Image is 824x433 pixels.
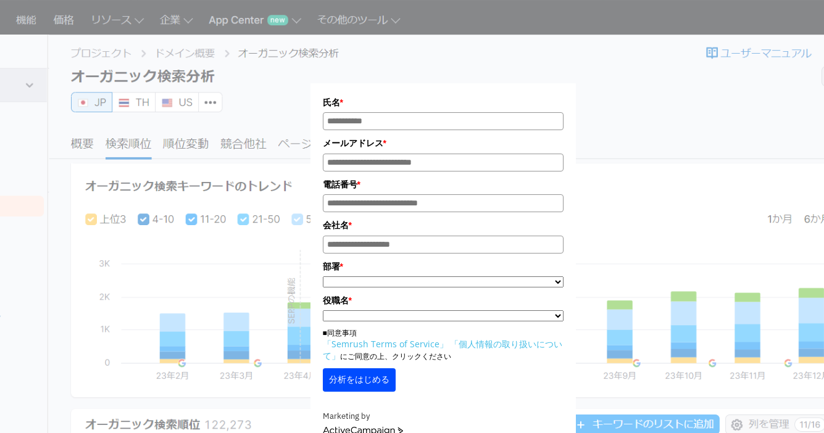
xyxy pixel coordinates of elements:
label: メールアドレス [323,136,564,150]
label: 氏名 [323,96,564,109]
label: 会社名 [323,218,564,232]
button: 分析をはじめる [323,368,396,392]
a: 「Semrush Terms of Service」 [323,338,448,350]
label: 役職名 [323,294,564,307]
div: Marketing by [323,410,564,423]
label: 部署 [323,260,564,273]
p: ■同意事項 にご同意の上、クリックください [323,328,564,362]
label: 電話番号 [323,178,564,191]
a: 「個人情報の取り扱いについて」 [323,338,562,361]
